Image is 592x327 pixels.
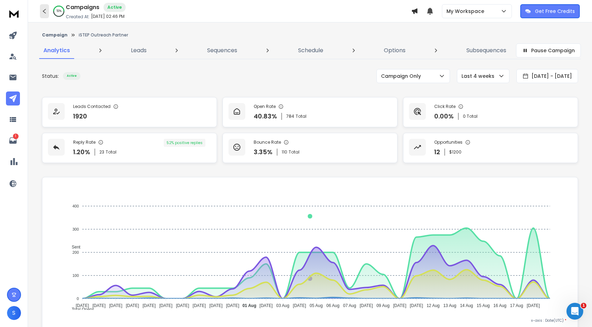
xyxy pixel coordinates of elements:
tspan: [DATE] [192,303,206,308]
tspan: 14 Aug [460,303,473,308]
tspan: 13 Aug [443,303,456,308]
button: Campaign [42,32,68,38]
a: Reply Rate1.20%23Total52% positive replies [42,133,217,163]
tspan: 07 Aug [343,303,356,308]
tspan: 03 Aug [276,303,289,308]
tspan: 12 Aug [427,303,439,308]
p: 12 [434,147,440,157]
a: 1 [6,134,20,148]
p: Bounce Rate [254,139,281,145]
p: 50 % [56,9,62,13]
button: S [7,306,21,320]
span: 784 [286,114,294,119]
tspan: 09 Aug [376,303,389,308]
tspan: [DATE] [393,303,407,308]
a: Sequences [203,42,241,59]
a: Options [380,42,410,59]
p: Schedule [298,46,323,55]
div: 52 % positive replies [164,139,205,147]
p: Reply Rate [73,139,96,145]
p: 1920 [73,111,87,121]
tspan: [DATE] [527,303,540,308]
p: 0 Total [463,114,478,119]
p: Subsequences [466,46,506,55]
h1: Campaigns [66,3,99,12]
p: My Workspace [446,8,487,15]
span: 1 [581,303,586,308]
tspan: [DATE] [109,303,122,308]
p: Last 4 weeks [461,73,497,80]
tspan: 06 Aug [326,303,339,308]
button: [DATE] - [DATE] [516,69,578,83]
p: 3.35 % [254,147,273,157]
a: Click Rate0.00%0 Total [403,97,578,127]
span: Total [296,114,306,119]
tspan: [DATE] [226,303,239,308]
div: Active [104,3,126,12]
tspan: 17 Aug [510,303,523,308]
p: 1 [13,134,19,139]
tspan: [DATE] [209,303,223,308]
tspan: [DATE] [126,303,139,308]
tspan: [DATE] [410,303,423,308]
tspan: 15 Aug [477,303,490,308]
p: Campaign Only [381,73,424,80]
tspan: 05 Aug [310,303,323,308]
tspan: [DATE] [142,303,156,308]
a: Leads Contacted1920 [42,97,217,127]
p: iSTEP Outreach Partner [79,32,128,38]
span: 110 [282,149,287,155]
span: 23 [99,149,104,155]
span: Total Opens [66,307,94,312]
p: [DATE] 02:46 PM [91,14,125,19]
p: Open Rate [254,104,276,109]
tspan: 200 [72,250,79,254]
p: x-axis : Date(UTC) [54,318,566,323]
p: 0.00 % [434,111,454,121]
tspan: [DATE] [260,303,273,308]
tspan: 01 Aug [242,303,256,308]
tspan: [DATE] [360,303,373,308]
p: $ 1200 [449,149,461,155]
div: Active [63,72,80,80]
p: Get Free Credits [535,8,575,15]
button: Pause Campaign [516,43,581,57]
button: Get Free Credits [520,4,580,18]
tspan: [DATE] [159,303,172,308]
a: Schedule [294,42,327,59]
a: Analytics [39,42,74,59]
a: Leads [127,42,151,59]
p: Analytics [43,46,70,55]
p: Click Rate [434,104,456,109]
p: Opportunities [434,139,463,145]
iframe: Intercom live chat [566,303,583,320]
a: Opportunities12$1200 [403,133,578,163]
img: logo [7,7,21,20]
tspan: 300 [72,227,79,231]
p: Options [384,46,406,55]
p: Status: [42,73,59,80]
p: 40.83 % [254,111,277,121]
tspan: [DATE] [176,303,189,308]
p: 1.20 % [73,147,90,157]
a: Open Rate40.83%784Total [223,97,397,127]
a: Subsequences [462,42,510,59]
tspan: 100 [72,273,79,278]
p: Leads [131,46,147,55]
a: Bounce Rate3.35%110Total [223,133,397,163]
p: Created At: [66,14,90,20]
tspan: [DATE] [293,303,306,308]
p: Leads Contacted [73,104,111,109]
span: Total [106,149,117,155]
span: Sent [66,245,80,250]
tspan: [DATE] [92,303,106,308]
p: Sequences [207,46,237,55]
tspan: 16 Aug [493,303,506,308]
tspan: 0 [77,297,79,301]
span: Total [289,149,299,155]
tspan: 400 [72,204,79,208]
tspan: [DATE] [76,303,89,308]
